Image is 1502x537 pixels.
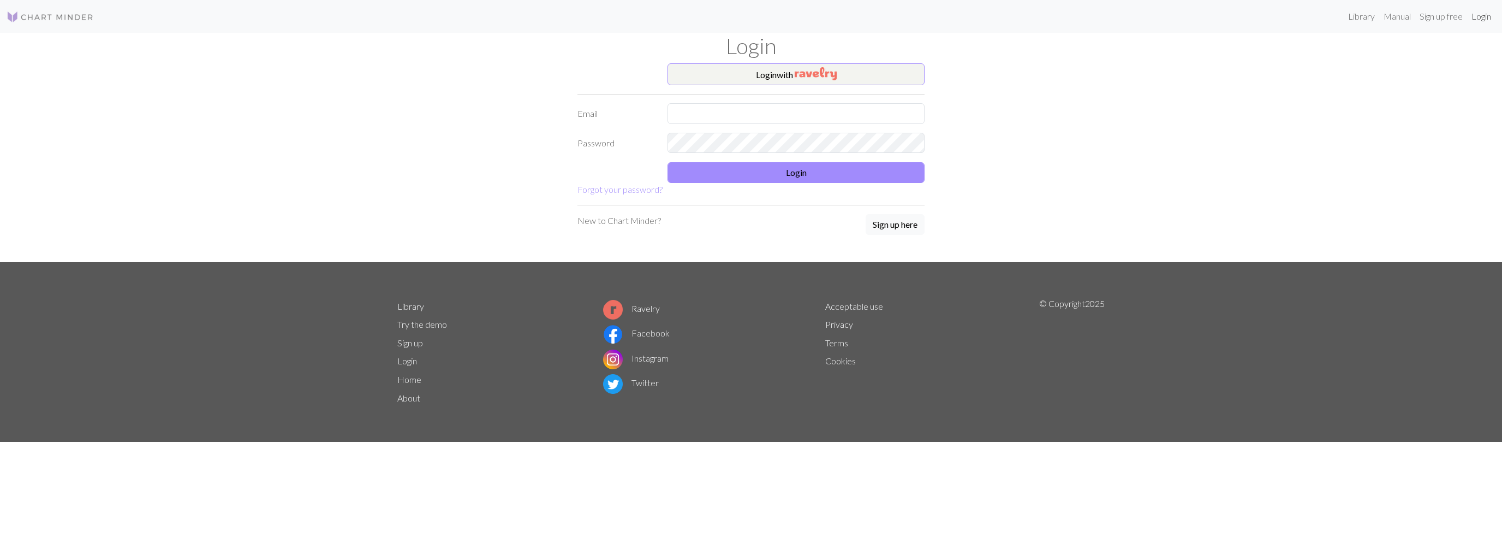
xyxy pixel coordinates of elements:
[571,133,661,154] label: Password
[1415,5,1467,27] a: Sign up free
[603,350,623,369] img: Instagram logo
[825,356,856,366] a: Cookies
[1379,5,1415,27] a: Manual
[603,324,623,344] img: Facebook logo
[825,301,883,311] a: Acceptable use
[571,103,661,124] label: Email
[397,338,423,348] a: Sign up
[7,10,94,23] img: Logo
[1344,5,1379,27] a: Library
[667,162,925,183] button: Login
[397,301,424,311] a: Library
[1467,5,1495,27] a: Login
[397,393,420,403] a: About
[825,319,853,329] a: Privacy
[603,300,623,320] img: Ravelry logo
[391,33,1111,59] h1: Login
[866,214,925,235] button: Sign up here
[397,374,421,385] a: Home
[667,63,925,85] button: Loginwith
[603,353,669,363] a: Instagram
[795,67,837,80] img: Ravelry
[603,328,670,338] a: Facebook
[577,184,663,194] a: Forgot your password?
[603,374,623,394] img: Twitter logo
[1039,297,1105,408] p: © Copyright 2025
[397,356,417,366] a: Login
[577,214,661,227] p: New to Chart Minder?
[825,338,848,348] a: Terms
[866,214,925,236] a: Sign up here
[397,319,447,329] a: Try the demo
[603,377,659,388] a: Twitter
[603,303,660,314] a: Ravelry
